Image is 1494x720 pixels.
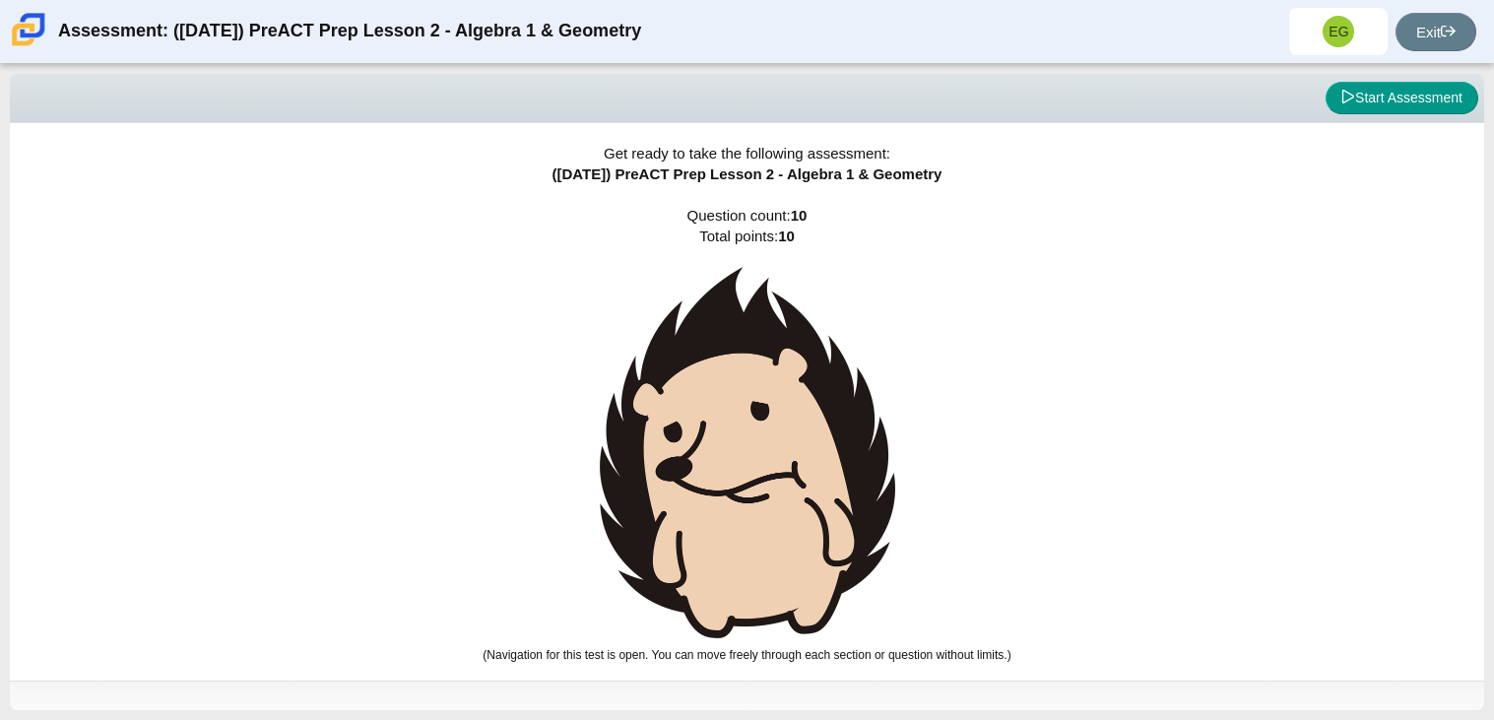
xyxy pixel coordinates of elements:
[791,207,808,224] b: 10
[8,36,49,53] a: Carmen School of Science & Technology
[483,648,1010,662] small: (Navigation for this test is open. You can move freely through each section or question without l...
[8,9,49,50] img: Carmen School of Science & Technology
[604,145,890,162] span: Get ready to take the following assessment:
[778,228,795,244] b: 10
[1396,13,1476,51] a: Exit
[1326,82,1478,115] button: Start Assessment
[552,165,942,182] span: ([DATE]) PreACT Prep Lesson 2 - Algebra 1 & Geometry
[600,267,895,638] img: hedgehog-sad-large.png
[483,207,1010,662] span: Question count: Total points:
[58,8,641,55] div: Assessment: ([DATE]) PreACT Prep Lesson 2 - Algebra 1 & Geometry
[1329,25,1348,38] span: EG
